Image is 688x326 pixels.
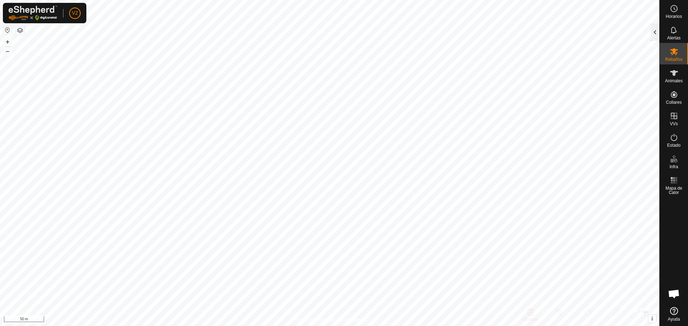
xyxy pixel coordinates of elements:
[667,36,680,40] span: Alertas
[3,26,12,34] button: Restablecer Mapa
[16,26,24,35] button: Capas del Mapa
[665,57,682,62] span: Rebaños
[660,304,688,324] a: Ayuda
[9,6,57,20] img: Logo Gallagher
[666,100,682,104] span: Collares
[661,186,686,195] span: Mapa de Calor
[343,317,367,323] a: Contáctenos
[651,316,653,322] span: i
[293,317,334,323] a: Política de Privacidad
[3,47,12,55] button: –
[669,165,678,169] span: Infra
[668,317,680,321] span: Ayuda
[666,14,682,19] span: Horarios
[670,122,678,126] span: VVs
[72,9,78,17] span: V2
[648,315,656,323] button: i
[663,283,685,305] a: Chat abierto
[667,143,680,147] span: Estado
[665,79,683,83] span: Animales
[3,38,12,46] button: +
